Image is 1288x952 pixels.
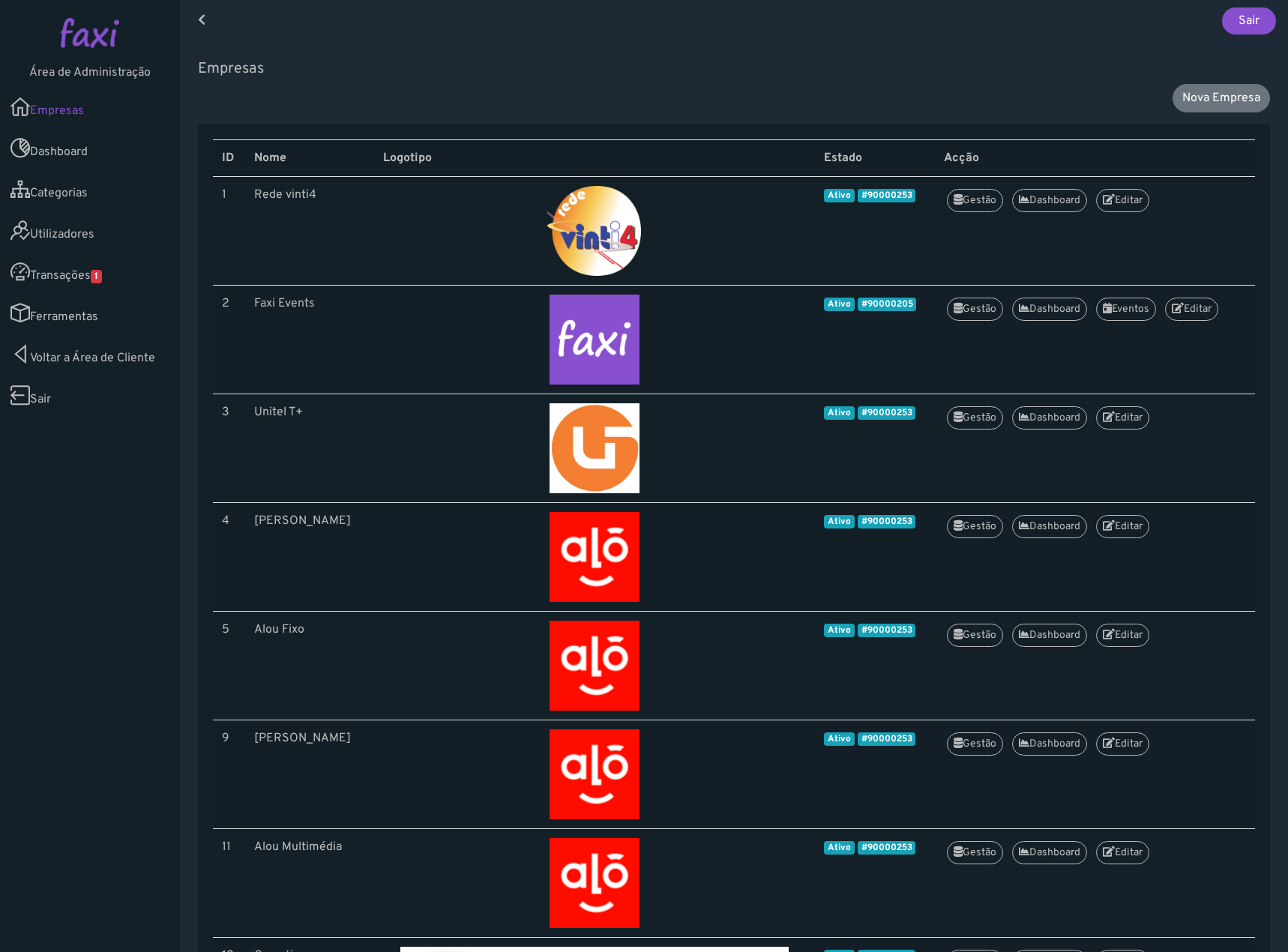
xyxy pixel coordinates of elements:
td: 3 [213,394,245,503]
img: Unitel T+ [383,403,806,493]
td: 5 [213,612,245,720]
td: 4 [213,503,245,612]
td: Rede vinti4 [245,177,373,286]
img: Alou Fixo [383,621,806,711]
a: Editar [1096,515,1149,538]
th: Logotipo [374,140,815,177]
a: Dashboard [1012,841,1087,864]
a: Gestão [947,189,1003,212]
span: Ativo [824,624,855,637]
span: #90000253 [858,406,916,420]
img: Alou Móvel [383,729,806,819]
th: Acção [935,140,1255,177]
a: Editar [1096,732,1149,756]
img: Rede vinti4 [383,186,806,276]
td: Unitel T+ [245,394,373,503]
img: Alou Multimédia [383,838,806,928]
span: Ativo [824,732,855,746]
a: Dashboard [1012,189,1087,212]
span: #90000205 [858,298,917,311]
td: Faxi Events [245,286,373,394]
td: 11 [213,829,245,938]
th: ID [213,140,245,177]
td: 1 [213,177,245,286]
a: Editar [1165,298,1218,321]
a: Dashboard [1012,298,1087,321]
h5: Empresas [198,60,1270,78]
td: Alou Multimédia [245,829,373,938]
span: Ativo [824,189,855,202]
a: Gestão [947,732,1003,756]
span: Ativo [824,298,855,311]
a: Dashboard [1012,406,1087,430]
a: Gestão [947,298,1003,321]
a: Gestão [947,624,1003,647]
td: [PERSON_NAME] [245,720,373,829]
td: Alou Fixo [245,612,373,720]
span: #90000253 [858,624,916,637]
th: Estado [815,140,935,177]
a: Editar [1096,189,1149,212]
a: Editar [1096,841,1149,864]
a: Dashboard [1012,732,1087,756]
td: 2 [213,286,245,394]
a: Gestão [947,841,1003,864]
td: [PERSON_NAME] [245,503,373,612]
a: Dashboard [1012,515,1087,538]
a: Nova Empresa [1173,84,1270,112]
th: Nome [245,140,373,177]
a: Editar [1096,624,1149,647]
img: Faxi Events [383,295,806,385]
span: #90000253 [858,189,916,202]
span: Ativo [824,406,855,420]
a: Gestão [947,406,1003,430]
a: Editar [1096,406,1149,430]
td: 9 [213,720,245,829]
span: #90000253 [858,515,916,528]
a: Dashboard [1012,624,1087,647]
a: Sair [1222,7,1276,34]
span: #90000253 [858,732,916,746]
a: Eventos [1096,298,1156,321]
span: Ativo [824,515,855,528]
span: 1 [91,270,102,283]
span: #90000253 [858,841,916,855]
a: Gestão [947,515,1003,538]
img: Alou Móvel [383,512,806,602]
span: Ativo [824,841,855,855]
